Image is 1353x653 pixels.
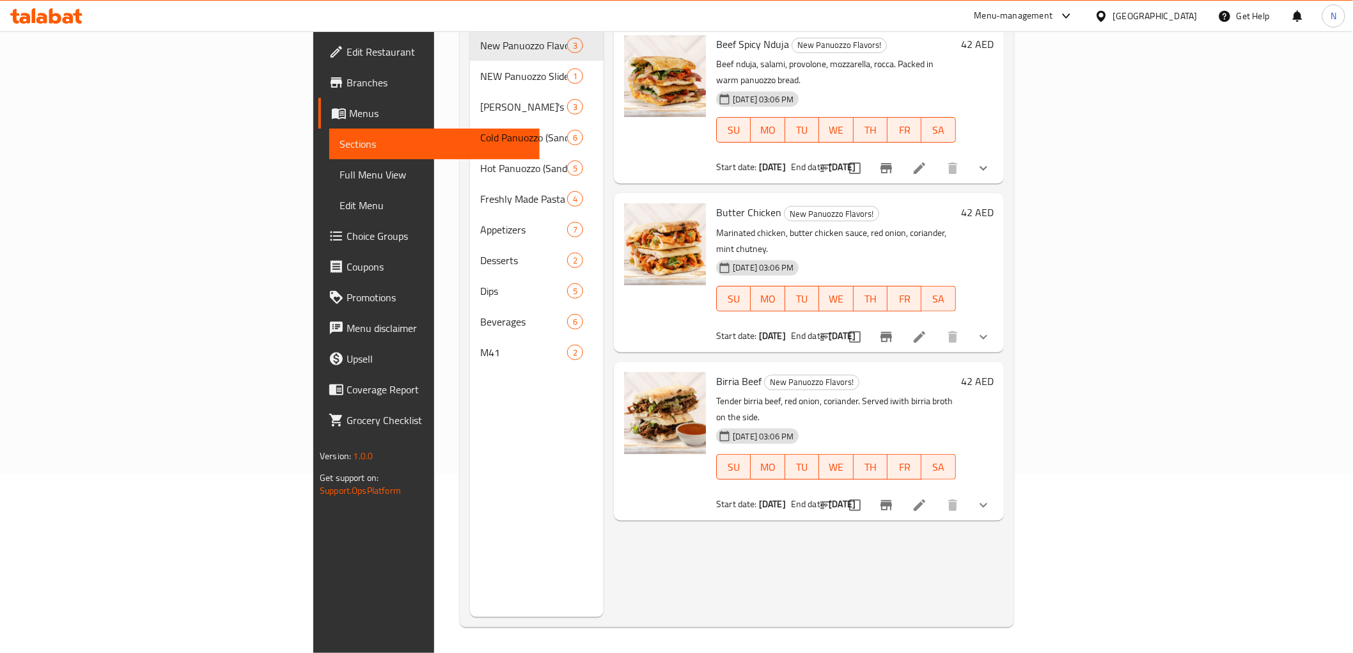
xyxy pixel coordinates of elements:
h6: 42 AED [961,203,994,221]
button: delete [937,490,968,521]
p: Marinated chicken, butter chicken sauce, red onion, coriander, mint chutney. [716,225,956,257]
svg: Show Choices [976,329,991,345]
span: New Panuozzo Flavors! [785,207,879,221]
a: Edit Restaurant [318,36,539,67]
h6: 42 AED [961,372,994,390]
button: FR [888,117,921,143]
span: TU [790,458,814,476]
div: items [567,314,583,329]
button: FR [888,454,921,480]
button: TU [785,117,819,143]
button: show more [968,490,999,521]
span: TU [790,121,814,139]
div: New Panuozzo Flavors! [480,38,567,53]
button: TU [785,454,819,480]
span: 4 [568,193,583,205]
span: [DATE] 03:06 PM [728,262,799,274]
span: Sections [340,136,529,152]
span: Coupons [347,259,529,274]
span: 3 [568,101,583,113]
div: New Panuozzo Flavors! [792,38,887,53]
button: delete [937,322,968,352]
span: Version: [320,448,351,464]
div: items [567,68,583,84]
span: Beef Spicy Nduja [716,35,789,54]
a: Menus [318,98,539,129]
a: Edit Menu [329,190,539,221]
a: Upsell [318,343,539,374]
span: Grocery Checklist [347,413,529,428]
span: Get support on: [320,469,379,486]
div: New Panuozzo Flavors! [764,375,859,390]
span: [DATE] 03:06 PM [728,93,799,106]
button: WE [819,117,853,143]
span: WE [824,458,848,476]
span: Edit Menu [340,198,529,213]
span: TH [859,121,882,139]
span: Select to update [841,155,868,182]
button: sort-choices [811,153,841,184]
span: [DATE] 03:06 PM [728,430,799,443]
div: Beverages6 [470,306,604,337]
span: Cold Panuozzo (Sandwiches) [480,130,567,145]
button: delete [937,153,968,184]
span: Dips [480,283,567,299]
span: Coverage Report [347,382,529,397]
span: Menu disclaimer [347,320,529,336]
span: WE [824,121,848,139]
span: NEW Panuozzo Slider Sharing Box [480,68,567,84]
button: SA [921,117,955,143]
div: items [567,161,583,176]
div: items [567,253,583,268]
span: MO [756,290,779,308]
button: SU [716,454,751,480]
button: MO [751,286,785,311]
span: SA [927,121,950,139]
span: 3 [568,40,583,52]
span: Appetizers [480,222,567,237]
button: WE [819,286,853,311]
a: Edit menu item [912,329,927,345]
span: Beverages [480,314,567,329]
div: [PERSON_NAME]'s Deli Combos3 [470,91,604,122]
span: Upsell [347,351,529,366]
button: MO [751,117,785,143]
span: Select to update [841,324,868,350]
span: Butter Chicken [716,203,781,222]
div: NEW Panuozzo Slider Sharing Box1 [470,61,604,91]
span: Start date: [716,327,757,344]
b: [DATE] [759,327,786,344]
span: 6 [568,316,583,328]
span: 5 [568,285,583,297]
b: [DATE] [759,496,786,512]
div: Desserts2 [470,245,604,276]
div: [GEOGRAPHIC_DATA] [1113,9,1198,23]
span: MO [756,458,779,476]
span: SU [722,290,746,308]
span: New Panuozzo Flavors! [792,38,886,52]
p: Beef nduja, salami, provolone, mozzarella, rocca. Packed in warm panuozzo bread. [716,56,956,88]
div: items [567,345,583,360]
a: Full Menu View [329,159,539,190]
span: SU [722,121,746,139]
span: M41 [480,345,567,360]
span: Menus [349,106,529,121]
span: End date: [791,327,827,344]
span: 1.0.0 [354,448,373,464]
button: FR [888,286,921,311]
span: [PERSON_NAME]'s Deli Combos [480,99,567,114]
div: Appetizers7 [470,214,604,245]
span: 2 [568,347,583,359]
div: Luca's Deli Combos [480,99,567,114]
span: End date: [791,496,827,512]
span: TH [859,458,882,476]
button: show more [968,322,999,352]
a: Coverage Report [318,374,539,405]
div: New Panuozzo Flavors!3 [470,30,604,61]
span: Start date: [716,159,757,175]
span: Full Menu View [340,167,529,182]
button: TU [785,286,819,311]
